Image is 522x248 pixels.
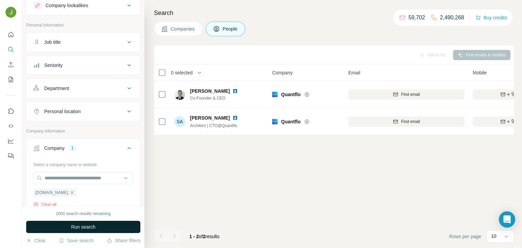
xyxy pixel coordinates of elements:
span: Find email [401,91,420,98]
span: Companies [171,25,195,32]
p: Personal information [26,22,140,28]
button: Run search [26,221,140,233]
button: Enrich CSV [5,58,16,71]
button: My lists [5,73,16,86]
img: Logo of Quantflo [272,119,278,124]
div: Open Intercom Messenger [499,211,515,228]
div: SA [174,116,185,127]
div: Seniority [44,62,63,69]
span: Company [272,69,293,76]
img: LinkedIn logo [232,88,238,94]
p: Company information [26,128,140,134]
button: Clear all [33,201,56,208]
div: Company lookalikes [46,2,88,9]
button: Use Surfe on LinkedIn [5,105,16,117]
span: Quantflo [281,118,301,125]
img: Avatar [174,89,185,100]
span: Mobile [473,69,487,76]
img: Avatar [5,7,16,18]
div: 1 [69,145,76,151]
span: [PERSON_NAME] [190,88,230,94]
img: LinkedIn logo [232,115,238,121]
p: 2,490,268 [440,14,464,22]
button: Dashboard [5,135,16,147]
span: [DOMAIN_NAME] [35,190,68,196]
button: Find email [348,89,465,100]
button: Job title [27,34,140,50]
span: of [199,234,203,239]
button: Seniority [27,57,140,73]
div: Company [44,145,65,152]
span: Co-Founder & CEO [190,95,246,101]
span: 0 selected [171,69,193,76]
span: [PERSON_NAME] [190,114,230,121]
button: Find email [348,117,465,127]
span: Find email [401,119,420,125]
div: Select a company name or website [33,159,133,168]
button: Feedback [5,150,16,162]
div: Job title [44,39,60,46]
div: 2000 search results remaining [56,211,111,217]
span: Run search [71,224,95,230]
span: results [189,234,220,239]
button: Search [5,43,16,56]
p: 10 [491,233,497,240]
button: Personal location [27,103,140,120]
div: Personal location [44,108,81,115]
span: Email [348,69,360,76]
p: 59,702 [408,14,425,22]
span: 1 - 2 [189,234,199,239]
button: Save search [59,237,93,244]
span: Rows per page [449,233,481,240]
button: Quick start [5,29,16,41]
button: Department [27,80,140,96]
h4: Search [154,8,514,18]
span: Architect | CTO@Quantflo [190,123,237,128]
img: Logo of Quantflo [272,92,278,97]
div: Department [44,85,69,92]
button: Use Surfe API [5,120,16,132]
span: 2 [203,234,206,239]
button: Buy credits [475,13,507,22]
button: Clear [26,237,46,244]
button: Share filters [107,237,140,244]
span: Quantflo [281,91,301,98]
span: People [223,25,238,32]
button: Company1 [27,140,140,159]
